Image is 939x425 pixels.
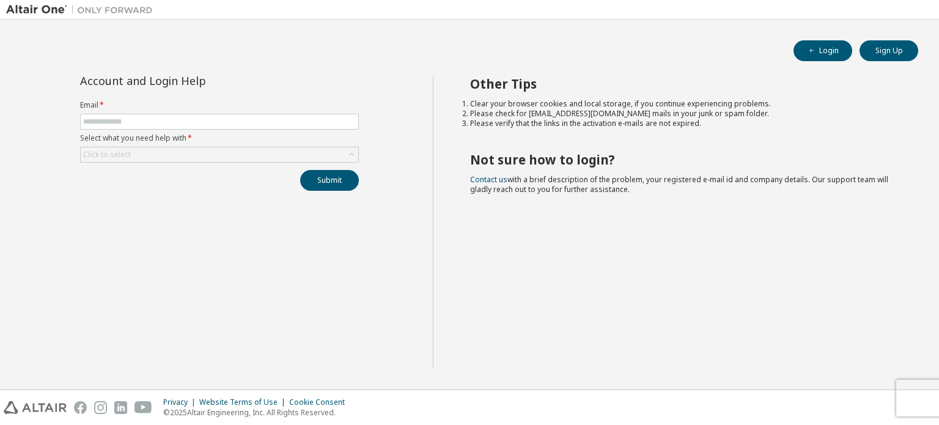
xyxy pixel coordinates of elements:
[289,397,352,407] div: Cookie Consent
[163,407,352,418] p: © 2025 Altair Engineering, Inc. All Rights Reserved.
[860,40,918,61] button: Sign Up
[114,401,127,414] img: linkedin.svg
[470,109,897,119] li: Please check for [EMAIL_ADDRESS][DOMAIN_NAME] mails in your junk or spam folder.
[134,401,152,414] img: youtube.svg
[163,397,199,407] div: Privacy
[6,4,159,16] img: Altair One
[470,119,897,128] li: Please verify that the links in the activation e-mails are not expired.
[199,397,289,407] div: Website Terms of Use
[470,99,897,109] li: Clear your browser cookies and local storage, if you continue experiencing problems.
[470,174,507,185] a: Contact us
[80,100,359,110] label: Email
[470,152,897,168] h2: Not sure how to login?
[80,76,303,86] div: Account and Login Help
[300,170,359,191] button: Submit
[4,401,67,414] img: altair_logo.svg
[470,174,888,194] span: with a brief description of the problem, your registered e-mail id and company details. Our suppo...
[83,150,131,160] div: Click to select
[81,147,358,162] div: Click to select
[80,133,359,143] label: Select what you need help with
[794,40,852,61] button: Login
[470,76,897,92] h2: Other Tips
[74,401,87,414] img: facebook.svg
[94,401,107,414] img: instagram.svg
